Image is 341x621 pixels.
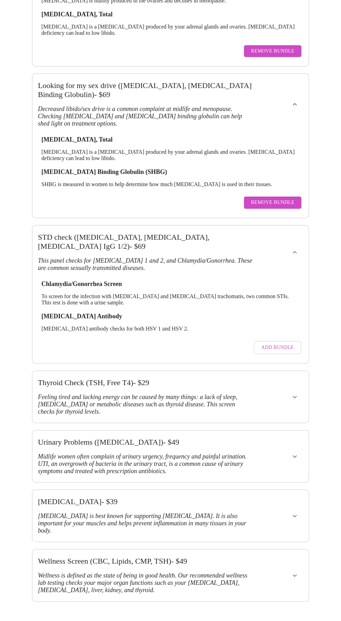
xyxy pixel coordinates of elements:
[38,233,252,251] h3: STD check ([MEDICAL_DATA], [MEDICAL_DATA], [MEDICAL_DATA] IgG 1/2) - $ 69
[41,181,300,188] p: SHBG is measured in women to help determine how much [MEDICAL_DATA] is used in their tissues.
[286,448,303,465] button: show more
[38,257,252,272] h3: This panel checks for [MEDICAL_DATA] 1 and 2, and Chlamydia/Gonorrhea. These are common sexually ...
[38,81,252,99] h3: Looking for my sex drive ([MEDICAL_DATA], [MEDICAL_DATA] Binding Globulin) - $ 69
[38,438,252,447] h3: Urinary Problems ([MEDICAL_DATA]) - $ 49
[38,453,252,475] h3: Midlife women often complain of urinary urgency, frequency and painful urination. UTI, an overgro...
[38,512,252,534] h3: [MEDICAL_DATA] is best known for supporting [MEDICAL_DATA]. It is also important for your muscles...
[244,197,301,209] button: Remove Bundle
[286,96,303,113] button: show more
[41,149,300,161] p: [MEDICAL_DATA] is a [MEDICAL_DATA] produced by your adrenal glands and ovaries. [MEDICAL_DATA] de...
[251,47,294,56] span: Remove Bundle
[38,378,252,387] h3: Thyroid Check (TSH, Free T4) - $ 29
[41,326,300,332] p: [MEDICAL_DATA] antibody checks for both HSV 1 and HSV 2.
[261,343,294,352] span: Add Bundle
[41,24,300,36] p: [MEDICAL_DATA] is a [MEDICAL_DATA] produced by your adrenal glands and ovaries. [MEDICAL_DATA] de...
[254,341,301,355] button: Add Bundle
[41,293,300,306] p: To screen for the infection with [MEDICAL_DATA] and [MEDICAL_DATA] trachomatis, two common STIs. ...
[41,11,300,18] h3: [MEDICAL_DATA], Total
[286,389,303,405] button: show more
[286,244,303,261] button: show more
[286,508,303,524] button: show more
[38,557,252,566] h3: Wellness Screen (CBC, Lipids, CMP, TSH) - $ 49
[38,105,252,127] h3: Decreased libido/sex drive is a common complaint at midlife and menopause. Checking [MEDICAL_DATA...
[38,497,252,506] h3: [MEDICAL_DATA] - $ 39
[38,393,252,415] h3: Feeling tired and lacking energy can be caused by many things: a lack of sleep, [MEDICAL_DATA] or...
[286,567,303,584] button: show more
[41,136,300,143] h3: [MEDICAL_DATA], Total
[38,572,252,594] h3: Wellness is defined as the state of being in good health. Our recommended wellness lab testing ch...
[41,168,300,176] h3: [MEDICAL_DATA] Binding Globulin (SHBG)
[41,313,300,320] h3: [MEDICAL_DATA] Antibody
[244,45,301,57] button: Remove Bundle
[41,280,300,288] h3: Chlamydia/Gonorrhea Screen
[251,198,294,207] span: Remove Bundle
